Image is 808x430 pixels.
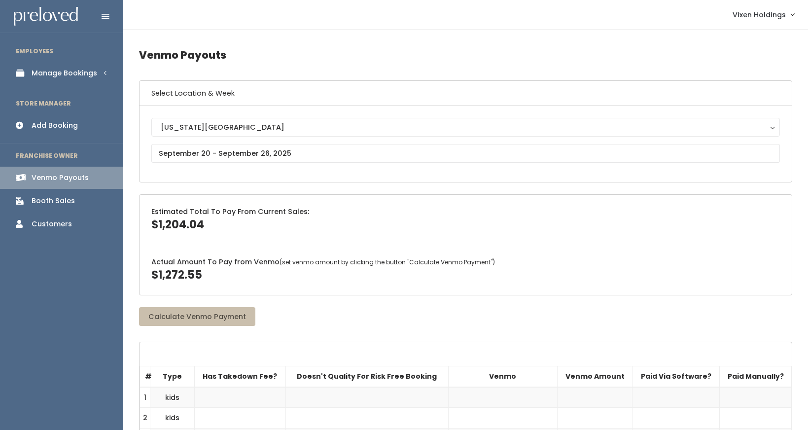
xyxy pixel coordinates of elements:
span: Vixen Holdings [733,9,786,20]
span: $1,204.04 [151,217,204,232]
h6: Select Location & Week [140,81,792,106]
button: Calculate Venmo Payment [139,307,255,326]
td: 2 [140,408,150,429]
th: Type [150,366,195,387]
div: Venmo Payouts [32,173,89,183]
th: Paid Manually? [720,366,792,387]
td: kids [150,387,195,408]
img: preloved logo [14,7,78,26]
div: Customers [32,219,72,229]
h4: Venmo Payouts [139,41,792,69]
div: Estimated Total To Pay From Current Sales: [140,195,792,245]
div: Actual Amount To Pay from Venmo [140,245,792,295]
span: (set venmo amount by clicking the button "Calculate Venmo Payment") [280,258,495,266]
th: Venmo Amount [557,366,632,387]
input: September 20 - September 26, 2025 [151,144,780,163]
button: [US_STATE][GEOGRAPHIC_DATA] [151,118,780,137]
div: [US_STATE][GEOGRAPHIC_DATA] [161,122,771,133]
span: $1,272.55 [151,267,202,283]
th: # [140,366,150,387]
th: Doesn't Quality For Risk Free Booking [286,366,448,387]
div: Add Booking [32,120,78,131]
th: Has Takedown Fee? [194,366,286,387]
div: Manage Bookings [32,68,97,78]
th: Paid Via Software? [632,366,720,387]
div: Booth Sales [32,196,75,206]
th: Venmo [448,366,557,387]
a: Vixen Holdings [723,4,804,25]
td: kids [150,408,195,429]
td: 1 [140,387,150,408]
